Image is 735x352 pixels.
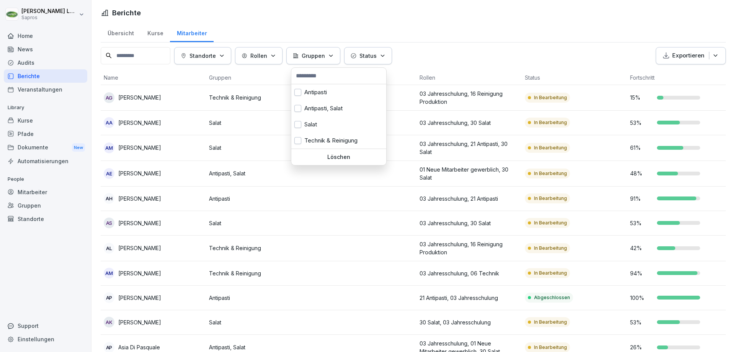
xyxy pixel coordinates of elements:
[291,84,386,100] div: Antipasti
[359,52,377,60] p: Status
[250,52,267,60] p: Rollen
[291,116,386,133] div: Salat
[291,100,386,116] div: Antipasti, Salat
[302,52,325,60] p: Gruppen
[291,133,386,149] div: Technik & Reinigung
[189,52,216,60] p: Standorte
[672,51,704,60] p: Exportieren
[294,154,383,160] p: Löschen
